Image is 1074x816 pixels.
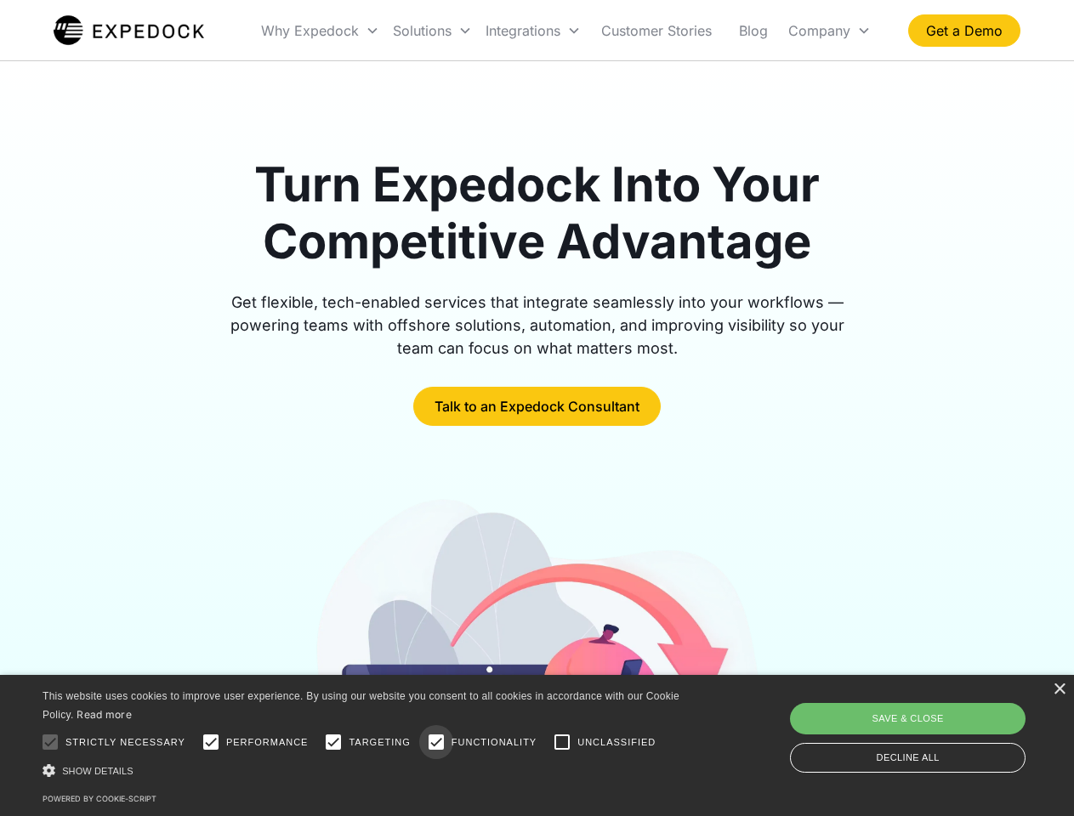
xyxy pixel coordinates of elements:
div: Show details [43,762,685,779]
span: Show details [62,766,134,776]
img: Expedock Logo [54,14,204,48]
a: Get a Demo [908,14,1020,47]
div: Why Expedock [261,22,359,39]
a: Blog [725,2,781,59]
div: Company [788,22,850,39]
div: Get flexible, tech-enabled services that integrate seamlessly into your workflows — powering team... [211,291,864,360]
a: Talk to an Expedock Consultant [413,387,661,426]
span: Functionality [452,735,537,750]
div: Solutions [386,2,479,59]
a: Read more [77,708,132,721]
a: Customer Stories [588,2,725,59]
div: Solutions [393,22,452,39]
span: Strictly necessary [65,735,185,750]
span: Unclassified [577,735,656,750]
a: home [54,14,204,48]
div: Integrations [479,2,588,59]
h1: Turn Expedock Into Your Competitive Advantage [211,156,864,270]
span: Targeting [349,735,410,750]
div: Why Expedock [254,2,386,59]
span: This website uses cookies to improve user experience. By using our website you consent to all coo... [43,690,679,722]
iframe: Chat Widget [791,632,1074,816]
span: Performance [226,735,309,750]
div: Integrations [486,22,560,39]
a: Powered by cookie-script [43,794,156,803]
div: Company [781,2,878,59]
